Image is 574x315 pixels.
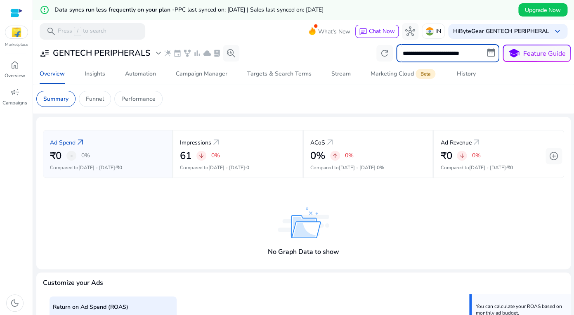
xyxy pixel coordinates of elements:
h5: Data syncs run less frequently on your plan - [54,7,324,14]
img: in.svg [425,27,434,36]
span: keyboard_arrow_down [553,26,562,36]
button: schoolFeature Guide [503,45,571,62]
div: Marketing Cloud [371,71,437,77]
span: dark_mode [10,298,20,308]
button: search_insights [223,45,239,62]
p: 0% [211,153,220,159]
span: chat [359,28,367,36]
span: [DATE] - [DATE] [208,164,245,171]
p: Compared to : [310,164,426,171]
span: [DATE] - [DATE] [339,164,376,171]
span: home [10,60,20,70]
span: family_history [183,49,191,57]
span: What's New [318,24,350,39]
p: 0% [472,153,480,159]
h4: Customize your Ads [43,279,103,287]
div: Targets & Search Terms [247,71,312,77]
div: Overview [40,71,65,77]
span: wand_stars [163,49,172,57]
p: Impressions [180,138,211,147]
p: ACoS [310,138,325,147]
button: refresh [376,45,393,62]
span: arrow_upward [332,152,338,159]
a: arrow_outward [325,137,335,147]
a: arrow_outward [211,137,221,147]
span: ₹0 [507,164,513,171]
span: - [70,151,73,161]
span: arrow_downward [198,152,205,159]
h2: 0% [310,150,325,162]
p: Ad Spend [50,138,76,147]
span: campaign [10,87,20,97]
span: 0 [246,164,249,171]
p: Funnel [86,95,104,103]
h4: No Graph Data to show [268,248,339,256]
span: [DATE] - [DATE] [469,164,505,171]
span: school [508,47,520,59]
div: Campaign Manager [176,71,227,77]
div: History [457,71,476,77]
img: no_data_found.svg [278,207,329,238]
p: Press to search [58,27,106,36]
h2: ₹0 [440,150,452,162]
a: arrow_outward [76,137,85,147]
span: search_insights [226,48,236,58]
p: Performance [121,95,156,103]
span: hub [405,26,415,36]
p: Compared to : [180,164,296,171]
span: add_circle [549,151,559,161]
mat-icon: error_outline [40,5,50,15]
b: ByteGear GENTECH PERIPHERAL [459,27,549,35]
p: Hi [453,28,549,34]
h3: GENTECH PERIPHERALS [53,48,150,58]
button: hub [402,23,418,40]
span: expand_more [154,48,163,58]
span: / [74,27,81,36]
button: add_circle [546,148,562,164]
button: Upgrade Now [518,3,567,17]
h2: 61 [180,150,191,162]
div: Automation [125,71,156,77]
img: flipkart.svg [5,26,28,38]
span: 0% [377,164,384,171]
p: Overview [5,72,25,79]
p: Summary [43,95,69,103]
span: arrow_downward [458,152,465,159]
p: Campaigns [2,99,27,107]
p: Compared to : [50,164,165,171]
p: 0% [345,153,354,159]
p: Feature Guide [523,49,566,59]
span: Beta [416,69,435,79]
span: search [46,26,56,36]
span: user_attributes [40,48,50,58]
span: Chat Now [369,27,395,35]
h2: ₹0 [50,150,61,162]
span: lab_profile [213,49,221,57]
button: chatChat Now [355,25,399,38]
a: arrow_outward [471,137,481,147]
span: cloud [203,49,211,57]
p: Compared to : [440,164,557,171]
span: bar_chart [193,49,201,57]
p: 0% [81,153,90,159]
p: Return on Ad Spend (ROAS) [53,303,173,311]
span: [DATE] - [DATE] [78,164,115,171]
p: Ad Revenue [440,138,471,147]
span: PPC last synced on: [DATE] | Sales last synced on: [DATE] [175,6,324,14]
div: Insights [85,71,105,77]
p: IN [435,24,441,38]
p: Marketplace [5,42,28,48]
span: ₹0 [116,164,122,171]
span: Upgrade Now [525,6,561,14]
span: refresh [380,48,390,58]
span: event [173,49,182,57]
div: Stream [331,71,351,77]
